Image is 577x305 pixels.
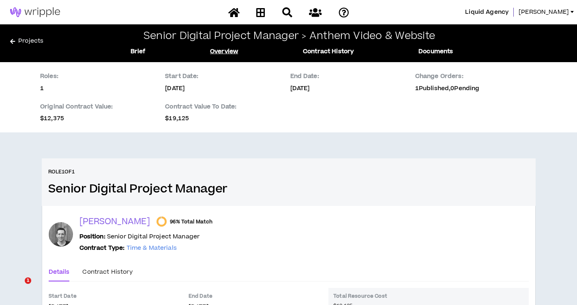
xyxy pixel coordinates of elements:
[290,72,412,81] p: End Date:
[48,168,75,175] h6: Role 1 of 1
[418,47,453,56] a: Documents
[165,102,287,111] p: Contract Value To Date:
[49,222,73,247] div: Jason M.
[290,84,412,93] p: [DATE]
[40,102,162,111] p: Original Contract Value:
[79,232,200,241] p: Senior Digital Project Manager
[415,72,480,81] p: Change Orders:
[189,293,212,299] p: End Date
[127,244,177,252] span: Time & Materials
[303,47,354,56] a: Contract History
[82,268,132,277] div: Contract History
[465,8,508,17] span: Liquid Agency
[210,47,238,56] a: Overview
[519,8,569,17] span: [PERSON_NAME]
[165,115,287,123] p: $19,125
[165,84,287,93] p: [DATE]
[144,30,435,42] h2: Senior Digital Project Manager > Anthem Video & Website
[79,232,105,241] b: Position:
[40,84,162,93] p: 1
[40,115,162,123] p: $12,375
[25,277,31,284] span: 1
[165,72,287,81] p: Start Date:
[10,37,101,50] a: Projects
[49,293,77,299] p: Start Date
[79,216,150,227] p: [PERSON_NAME]
[170,218,212,225] span: 96% Total Match
[415,84,480,93] p: 1 Published,
[40,72,162,81] p: Roles:
[8,277,28,297] iframe: Intercom live chat
[450,84,479,93] span: 0 Pending
[333,293,523,303] p: Total Resource Cost
[131,47,146,56] a: Brief
[48,182,529,196] h3: Senior Digital Project Manager
[79,244,125,252] b: Contract Type:
[49,268,70,277] div: Details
